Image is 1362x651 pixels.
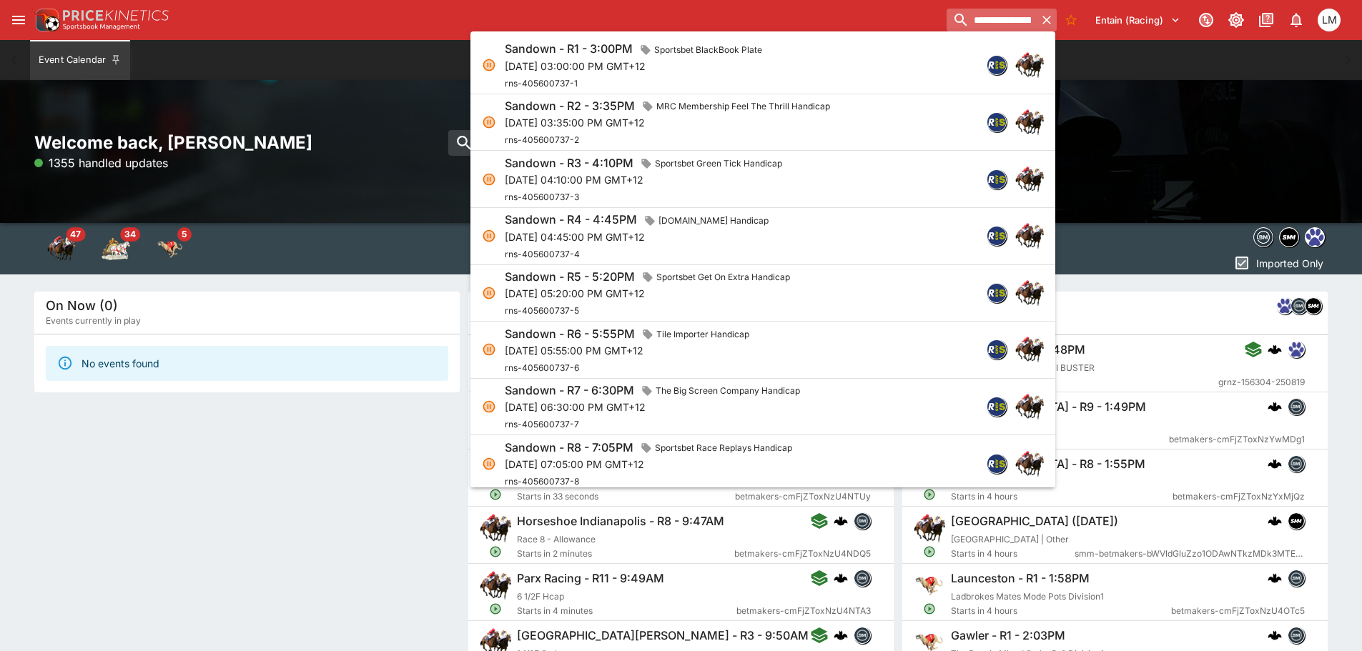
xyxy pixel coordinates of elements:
p: [DATE] 07:05:00 PM GMT+12 [505,457,798,472]
span: [DOMAIN_NAME] Handicap [653,214,774,228]
span: rns-405600737-8 [505,476,579,487]
span: betmakers-cmFjZToxNzU4NDQ5 [734,547,871,561]
button: Documentation [1253,7,1279,33]
h6: Parx Racing - R11 - 9:49AM [517,571,664,586]
img: horse_racing.png [1015,279,1044,307]
svg: Suspended [482,399,496,414]
p: [DATE] 05:20:00 PM GMT+12 [505,286,796,301]
button: Luigi Mollo [1313,4,1345,36]
h6: Sandown - R3 - 4:10PM [505,156,633,171]
div: betmakers [1288,627,1305,644]
div: cerberus [1268,628,1282,642]
svg: Suspended [482,229,496,243]
div: Harness Racing [102,234,130,263]
span: smm-betmakers-bWVldGluZzo1ODAwNTkzMDk3MTEyOTY3ODc [1075,547,1305,561]
div: cerberus [834,514,848,528]
img: horse_racing.png [914,512,945,544]
h6: [GEOGRAPHIC_DATA] ([DATE]) [951,514,1118,529]
button: No Bookmarks [1060,9,1082,31]
div: Event type filters [1250,223,1328,252]
span: Starts in 4 hours [951,547,1075,561]
img: grnz.png [1277,298,1293,314]
button: Event Calendar [30,40,130,80]
span: MRC Membership Feel The Thrill Handicap [651,99,836,114]
img: racingandsports.jpeg [987,397,1006,416]
svg: Suspended [482,457,496,471]
span: Ladbrokes Mates Mode Pots Division1 [951,591,1104,602]
span: TAB RACING MEGA MULTI BUSTER [951,362,1095,373]
span: betmakers-cmFjZToxNzYwMDg1 [1169,432,1305,447]
img: Sportsbook Management [63,24,140,30]
button: open drawer [6,7,31,33]
h6: Sandown - R2 - 3:35PM [505,99,635,114]
div: racingandsports [987,339,1007,359]
img: harness_racing [102,234,130,263]
div: cerberus [1268,514,1282,528]
img: logo-cerberus.svg [1268,628,1282,642]
span: Starts in 4 minutes [517,604,736,618]
span: Starts in 4 hours [951,432,1169,447]
img: racingandsports.jpeg [987,56,1006,74]
div: betmakers [1288,570,1305,587]
h6: Sandown - R7 - 6:30PM [505,383,634,398]
div: cerberus [1268,571,1282,585]
svg: Suspended [482,172,496,187]
img: betmakers.png [854,627,870,643]
div: betmakers [854,570,871,587]
p: [DATE] 04:10:00 PM GMT+12 [505,172,788,187]
span: Events currently in play [46,314,141,328]
img: logo-cerberus.svg [1268,342,1282,357]
span: Tile Importer Handicap [651,327,755,342]
img: PriceKinetics Logo [31,6,60,34]
div: cerberus [1268,399,1282,414]
div: cerberus [1268,342,1282,357]
img: betmakers.png [1288,399,1304,414]
img: greyhound_racing.png [914,570,945,601]
img: betmakers.png [1288,570,1304,586]
img: horse_racing.png [1015,335,1044,364]
p: [DATE] 06:30:00 PM GMT+12 [505,399,806,414]
span: rns-405600737-1 [505,78,578,89]
input: search [448,130,892,156]
p: [DATE] 05:55:00 PM GMT+12 [505,343,755,358]
img: samemeetingmulti.png [1288,513,1304,529]
svg: Open [923,602,936,615]
svg: Suspended [482,115,496,129]
h6: Sandown - R6 - 5:55PM [505,327,635,342]
img: betmakers.png [1288,627,1304,643]
img: racingandsports.jpeg [987,113,1006,131]
button: Connected to PK [1193,7,1219,33]
p: [DATE] 04:45:00 PM GMT+12 [505,229,774,244]
span: Sportsbet Get On Extra Handicap [651,270,796,284]
img: logo-cerberus.svg [1268,399,1282,414]
h6: Sandown - R4 - 4:45PM [505,212,637,227]
div: betmakers [854,512,871,530]
img: grnz.png [1306,228,1324,247]
span: Sportsbet Green Tick Handicap [649,156,788,171]
span: Starts in 2 minutes [517,547,734,561]
img: PriceKinetics [63,10,169,21]
div: grnz [1276,297,1293,314]
svg: Suspended [482,58,496,72]
span: Starts in 4 hours [951,604,1171,618]
button: Imported Only [1229,252,1328,274]
div: Event type filters [34,223,197,274]
svg: Open [923,488,936,501]
span: Starts in 4 hours [951,375,1218,389]
div: samemeetingmulti [1305,297,1322,314]
span: rns-405600737-6 [505,362,579,373]
button: Notifications [1283,7,1309,33]
img: samemeetingmulti.png [1280,228,1298,247]
img: racingandsports.jpeg [987,340,1006,359]
img: racingandsports.jpeg [987,227,1006,245]
span: betmakers-cmFjZToxNzU4OTc5 [1171,604,1305,618]
div: Horse Racing [47,234,76,263]
div: samemeetingmulti [1288,512,1305,530]
h6: Sandown - R1 - 3:00PM [505,41,633,56]
div: Luigi Mollo [1318,9,1341,31]
p: Imported Only [1256,256,1323,271]
img: logo-cerberus.svg [1268,457,1282,471]
span: Sportsbet Race Replays Handicap [649,441,798,455]
img: logo-cerberus.svg [834,571,848,585]
button: Select Tenant [1087,9,1189,31]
